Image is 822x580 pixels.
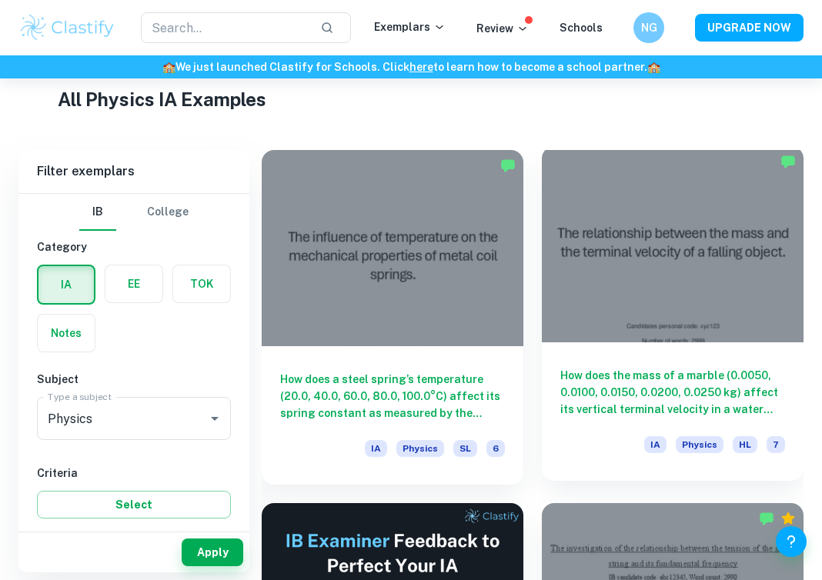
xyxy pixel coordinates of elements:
h6: NG [640,19,658,36]
span: Physics [396,440,444,457]
img: Marked [780,154,796,169]
button: Notes [38,315,95,352]
span: IA [365,440,387,457]
button: IB [79,194,116,231]
img: Marked [500,158,516,173]
h6: Subject [37,371,231,388]
h6: How does the mass of a marble (0.0050, 0.0100, 0.0150, 0.0200, 0.0250 kg) affect its vertical ter... [560,367,785,418]
label: Type a subject [48,390,112,403]
span: 7 [767,436,785,453]
a: How does the mass of a marble (0.0050, 0.0100, 0.0150, 0.0200, 0.0250 kg) affect its vertical ter... [542,150,804,485]
button: NG [633,12,664,43]
span: SL [453,440,477,457]
input: Search... [141,12,308,43]
button: IA [38,266,94,303]
h1: All Physics IA Examples [58,85,764,113]
button: College [147,194,189,231]
span: 🏫 [162,61,175,73]
button: TOK [173,265,230,302]
h6: We just launched Clastify for Schools. Click to learn how to become a school partner. [3,58,819,75]
button: UPGRADE NOW [695,14,804,42]
h6: Filter exemplars [18,150,249,193]
span: Physics [676,436,723,453]
span: 6 [486,440,505,457]
h6: Category [37,238,231,255]
p: Review [476,20,529,37]
button: Open [204,408,226,429]
a: here [409,61,433,73]
button: EE [105,265,162,302]
button: Apply [182,538,243,566]
img: Clastify logo [18,12,116,43]
img: Marked [759,511,774,526]
button: Select [37,491,231,518]
span: IA [644,436,667,453]
a: Schools [560,22,603,34]
h6: How does a steel spring’s temperature (20.0, 40.0, 60.0, 80.0, 100.0°C) affect its spring constan... [280,371,505,422]
a: How does a steel spring’s temperature (20.0, 40.0, 60.0, 80.0, 100.0°C) affect its spring constan... [262,150,523,485]
h6: Criteria [37,465,231,482]
p: Exemplars [374,18,446,35]
div: Premium [780,511,796,526]
button: Help and Feedback [776,526,807,557]
span: 🏫 [647,61,660,73]
div: Filter type choice [79,194,189,231]
span: HL [733,436,757,453]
